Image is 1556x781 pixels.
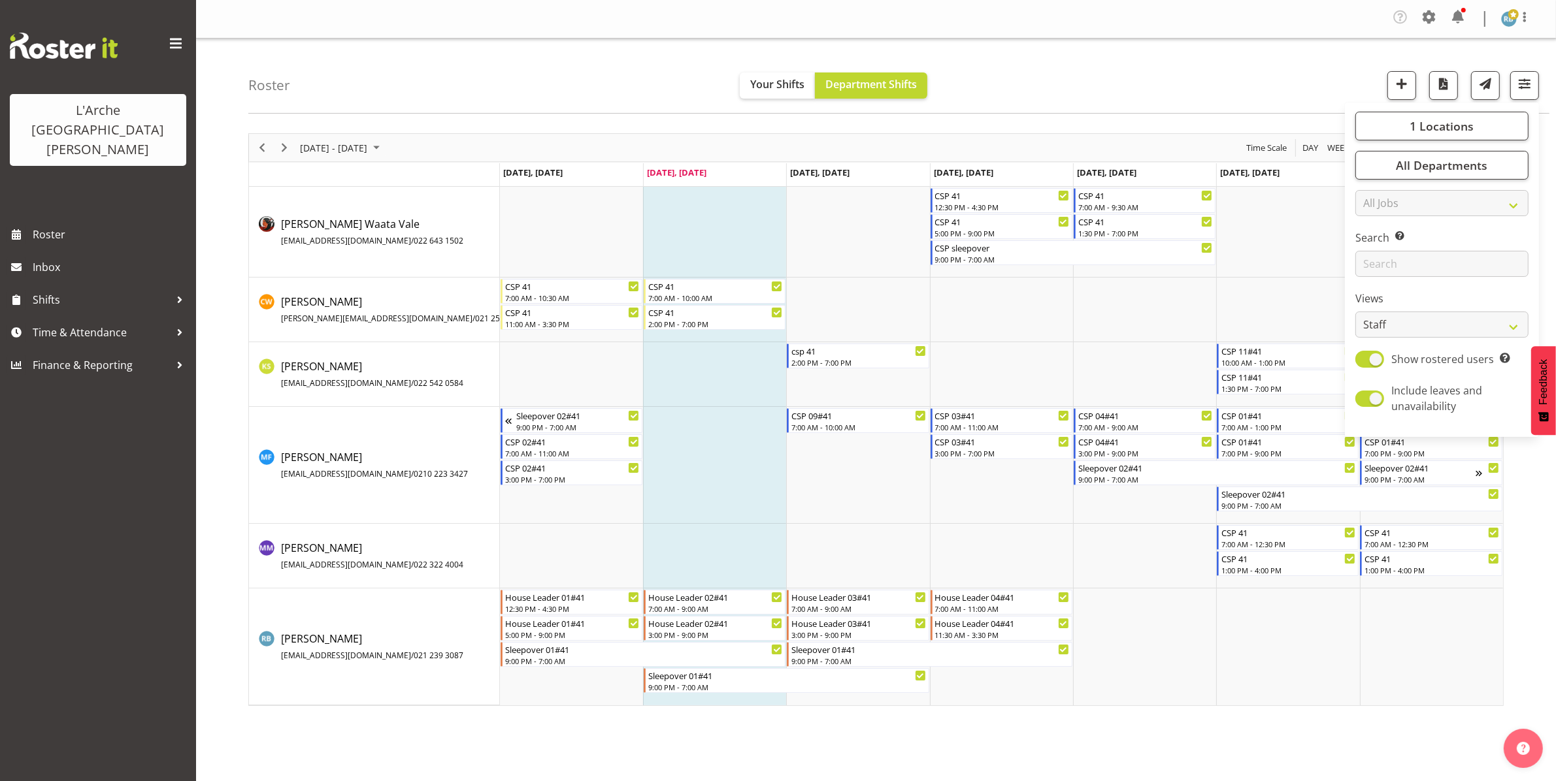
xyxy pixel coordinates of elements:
[281,450,468,480] span: [PERSON_NAME]
[935,422,1069,432] div: 7:00 AM - 11:00 AM
[1245,140,1288,156] span: Time Scale
[33,225,190,244] span: Roster
[1429,71,1458,100] button: Download a PDF of the roster according to the set date range.
[791,357,925,368] div: 2:00 PM - 7:00 PM
[644,590,786,614] div: Robin Buch"s event - House Leader 02#41 Begin From Tuesday, September 2, 2025 at 7:00:00 AM GMT+1...
[1531,346,1556,435] button: Feedback - Show survey
[1078,215,1212,228] div: CSP 41
[33,257,190,277] span: Inbox
[740,72,815,99] button: Your Shifts
[411,559,414,570] span: /
[791,603,925,614] div: 7:00 AM - 9:00 AM
[1365,474,1476,485] div: 9:00 PM - 7:00 AM
[1221,487,1499,500] div: Sleepover 02#41
[791,409,925,422] div: CSP 09#41
[931,408,1072,433] div: Melissa Fry"s event - CSP 03#41 Begin From Thursday, September 4, 2025 at 7:00:00 AM GMT+12:00 En...
[935,603,1069,614] div: 7:00 AM - 11:00 AM
[644,305,786,330] div: Cindy Walters"s event - CSP 41 Begin From Tuesday, September 2, 2025 at 2:00:00 PM GMT+12:00 Ends...
[249,524,500,588] td: Michelle Muir resource
[501,408,642,433] div: Melissa Fry"s event - Sleepover 02#41 Begin From Sunday, August 31, 2025 at 9:00:00 PM GMT+12:00 ...
[935,215,1069,228] div: CSP 41
[787,616,929,641] div: Robin Buch"s event - House Leader 03#41 Begin From Wednesday, September 3, 2025 at 3:00:00 PM GMT...
[1396,157,1487,173] span: All Departments
[1391,383,1482,413] span: Include leaves and unavailability
[505,279,639,293] div: CSP 41
[505,435,639,448] div: CSP 02#41
[505,319,639,329] div: 11:00 AM - 3:30 PM
[505,630,639,640] div: 5:00 PM - 9:00 PM
[505,590,639,603] div: House Leader 01#41
[935,590,1069,603] div: House Leader 04#41
[1387,71,1416,100] button: Add a new shift
[1078,409,1212,422] div: CSP 04#41
[414,650,463,661] span: 021 239 3087
[1365,539,1498,549] div: 7:00 AM - 12:30 PM
[1078,448,1212,458] div: 3:00 PM - 9:00 PM
[648,293,782,303] div: 7:00 AM - 10:00 AM
[1221,357,1355,368] div: 10:00 AM - 1:00 PM
[1074,408,1216,433] div: Melissa Fry"s event - CSP 04#41 Begin From Friday, September 5, 2025 at 7:00:00 AM GMT+12:00 Ends...
[281,217,463,247] span: [PERSON_NAME] Waata Vale
[1365,448,1498,458] div: 7:00 PM - 9:00 PM
[1221,539,1355,549] div: 7:00 AM - 12:30 PM
[1517,742,1530,755] img: help-xxl-2.png
[1217,408,1359,433] div: Melissa Fry"s event - CSP 01#41 Begin From Saturday, September 6, 2025 at 7:00:00 AM GMT+12:00 En...
[273,134,295,161] div: Next
[251,134,273,161] div: Previous
[1078,189,1212,202] div: CSP 41
[516,409,639,422] div: Sleepover 02#41
[281,216,463,247] a: [PERSON_NAME] Waata Vale[EMAIL_ADDRESS][DOMAIN_NAME]/022 643 1502
[935,435,1069,448] div: CSP 03#41
[1078,228,1212,238] div: 1:30 PM - 7:00 PM
[791,616,925,630] div: House Leader 03#41
[935,616,1069,630] div: House Leader 04#41
[791,344,925,357] div: csp 41
[935,241,1213,254] div: CSP sleepover
[23,101,173,159] div: L'Arche [GEOGRAPHIC_DATA][PERSON_NAME]
[787,343,929,368] div: Kalpana Sapkota"s event - csp 41 Begin From Wednesday, September 3, 2025 at 2:00:00 PM GMT+12:00 ...
[1221,500,1499,511] div: 9:00 PM - 7:00 AM
[414,377,463,389] span: 022 542 0584
[281,359,463,390] a: [PERSON_NAME][EMAIL_ADDRESS][DOMAIN_NAME]/022 542 0584
[1221,565,1355,575] div: 1:00 PM - 4:00 PM
[281,295,525,325] span: [PERSON_NAME]
[1355,151,1529,180] button: All Departments
[505,474,639,485] div: 3:00 PM - 7:00 PM
[1077,167,1136,178] span: [DATE], [DATE]
[281,449,468,481] a: [PERSON_NAME][EMAIL_ADDRESS][DOMAIN_NAME]/0210 223 3427
[505,306,639,319] div: CSP 41
[1365,461,1476,474] div: Sleepover 02#41
[934,167,993,178] span: [DATE], [DATE]
[414,235,463,246] span: 022 643 1502
[648,279,782,293] div: CSP 41
[1360,434,1502,459] div: Melissa Fry"s event - CSP 01#41 Begin From Sunday, September 7, 2025 at 7:00:00 PM GMT+12:00 Ends...
[505,448,639,458] div: 7:00 AM - 11:00 AM
[1355,291,1529,306] label: Views
[644,616,786,641] div: Robin Buch"s event - House Leader 02#41 Begin From Tuesday, September 2, 2025 at 3:00:00 PM GMT+1...
[787,408,929,433] div: Melissa Fry"s event - CSP 09#41 Begin From Wednesday, September 3, 2025 at 7:00:00 AM GMT+12:00 E...
[501,279,642,304] div: Cindy Walters"s event - CSP 41 Begin From Monday, September 1, 2025 at 7:00:00 AM GMT+12:00 Ends ...
[1221,526,1355,539] div: CSP 41
[1078,202,1212,212] div: 7:00 AM - 9:30 AM
[411,468,414,479] span: /
[648,682,926,692] div: 9:00 PM - 7:00 AM
[281,540,463,571] a: [PERSON_NAME][EMAIL_ADDRESS][DOMAIN_NAME]/022 322 4004
[1221,383,1355,394] div: 1:30 PM - 7:00 PM
[750,77,804,91] span: Your Shifts
[500,187,1503,705] table: Timeline Week of September 2, 2025
[644,279,786,304] div: Cindy Walters"s event - CSP 41 Begin From Tuesday, September 2, 2025 at 7:00:00 AM GMT+12:00 Ends...
[1221,448,1355,458] div: 7:00 PM - 9:00 PM
[931,434,1072,459] div: Melissa Fry"s event - CSP 03#41 Begin From Thursday, September 4, 2025 at 3:00:00 PM GMT+12:00 En...
[825,77,917,91] span: Department Shifts
[791,590,925,603] div: House Leader 03#41
[33,355,170,375] span: Finance & Reporting
[501,616,642,641] div: Robin Buch"s event - House Leader 01#41 Begin From Monday, September 1, 2025 at 5:00:00 PM GMT+12...
[505,656,783,666] div: 9:00 PM - 7:00 AM
[1220,167,1280,178] span: [DATE], [DATE]
[249,278,500,342] td: Cindy Walters resource
[249,342,500,407] td: Kalpana Sapkota resource
[1221,552,1355,565] div: CSP 41
[281,559,411,570] span: [EMAIL_ADDRESS][DOMAIN_NAME]
[787,642,1072,667] div: Robin Buch"s event - Sleepover 01#41 Begin From Wednesday, September 3, 2025 at 9:00:00 PM GMT+12...
[1074,214,1216,239] div: Cherri Waata Vale"s event - CSP 41 Begin From Friday, September 5, 2025 at 1:30:00 PM GMT+12:00 E...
